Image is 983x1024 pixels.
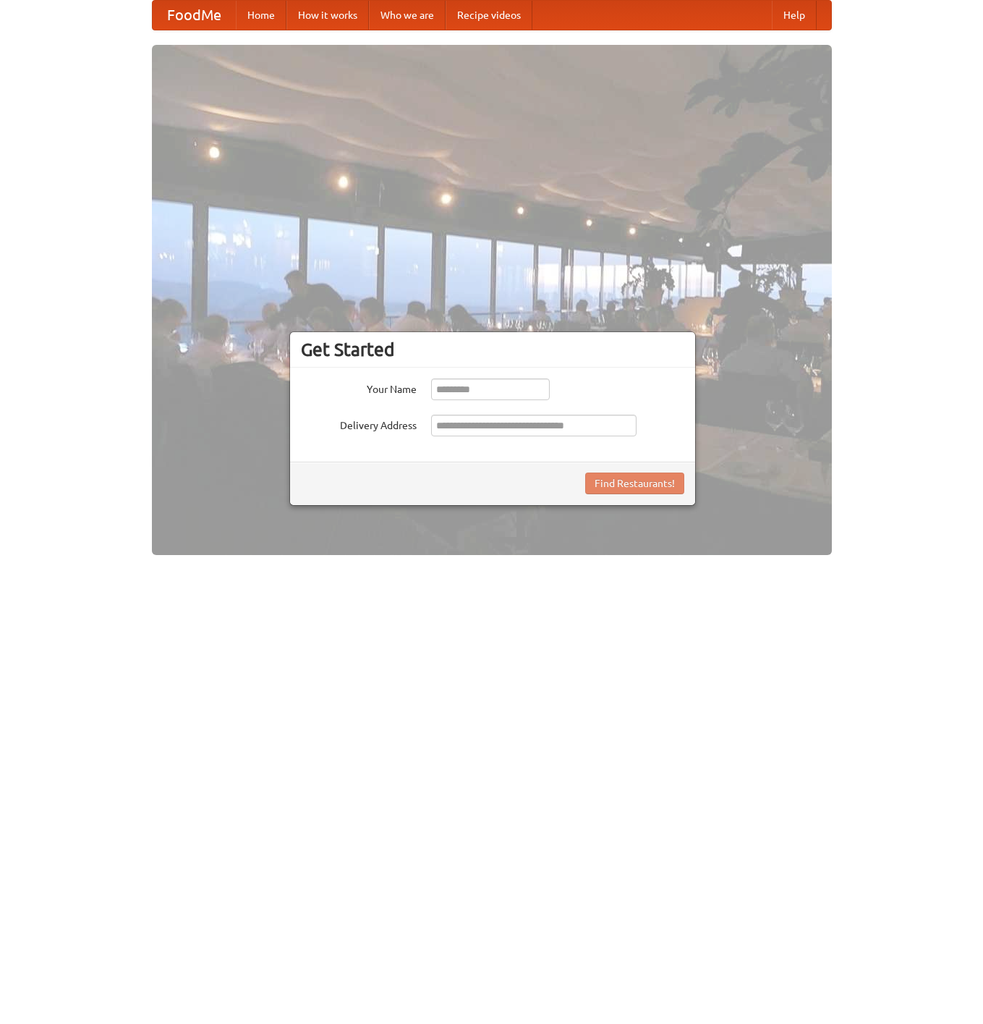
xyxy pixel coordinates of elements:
[153,1,236,30] a: FoodMe
[369,1,446,30] a: Who we are
[236,1,286,30] a: Home
[301,415,417,433] label: Delivery Address
[585,473,684,494] button: Find Restaurants!
[301,339,684,360] h3: Get Started
[301,378,417,397] label: Your Name
[772,1,817,30] a: Help
[286,1,369,30] a: How it works
[446,1,532,30] a: Recipe videos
